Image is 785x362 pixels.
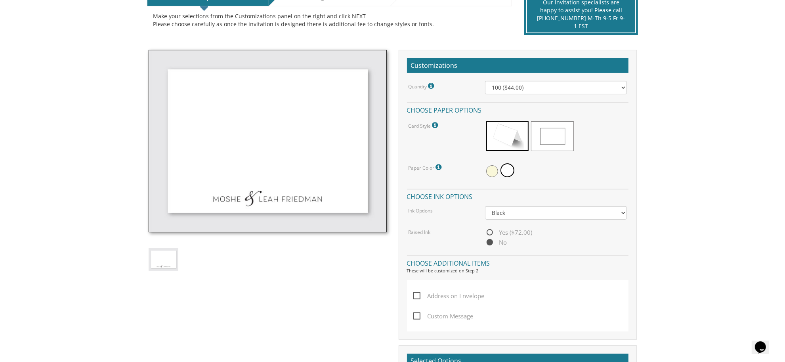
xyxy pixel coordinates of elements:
h4: Choose additional items [407,255,628,269]
span: Custom Message [413,311,473,321]
img: style-3-single.jpg [149,248,178,271]
div: These will be customized on Step 2 [407,268,628,274]
h4: Choose ink options [407,189,628,203]
h4: Choose paper options [407,102,628,116]
span: Yes ($72.00) [485,228,532,238]
label: Paper Color [408,162,443,172]
img: style-3-single.jpg [149,50,387,232]
label: Ink Options [408,207,433,214]
div: Make your selections from the Customizations panel on the right and click NEXT Please choose care... [153,12,506,28]
label: Quantity [408,81,436,91]
iframe: chat widget [752,330,777,354]
span: No [485,238,507,247]
label: Raised Ink [408,229,430,236]
h2: Customizations [407,58,628,73]
span: Address on Envelope [413,291,484,301]
label: Card Style [408,120,440,130]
